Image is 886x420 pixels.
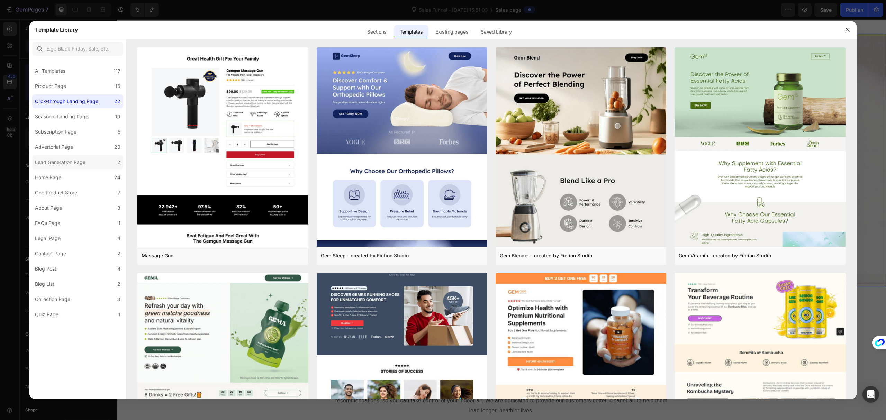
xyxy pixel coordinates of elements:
div: 3 [117,295,120,303]
div: 5 [118,128,120,136]
div: About Page [35,204,62,212]
div: 117 [114,67,120,75]
div: Open Intercom Messenger [862,386,879,403]
div: Lead Generation Page [35,158,85,166]
input: E.g.: Black Friday, Sale, etc. [32,42,123,56]
div: Sections [362,25,392,39]
div: Saved Library [475,25,517,39]
div: Gem Sleep - created by Fiction Studio [321,252,409,260]
div: 22 [114,97,120,106]
div: 1 [118,219,120,227]
div: Home Page [35,173,61,182]
div: Advertorial Page [35,143,73,151]
p: Our mission is to improve the quality of people’s lives by making the best air purification produ... [218,327,552,396]
div: Blog List [35,280,54,288]
div: Product Page [35,82,66,90]
div: 3 [117,204,120,212]
div: 7 [118,189,120,197]
div: FAQs Page [35,219,60,227]
div: One Product Store [35,189,77,197]
div: Massage Gun [142,252,173,260]
div: 2 [117,280,120,288]
div: 2 [117,249,120,258]
div: 19 [115,112,120,121]
button: EXPLORE NOW [390,188,454,206]
div: Collection Page [35,295,70,303]
p: Breathe easy with our award-winning air purifier [390,117,586,125]
h2: Template Library [35,21,78,39]
div: Gem Blender - created by Fiction Studio [500,252,592,260]
div: Quiz Page [35,310,58,319]
p: Delivered to your door [401,166,487,176]
div: Click-through Landing Page [35,97,98,106]
div: Contact Page [35,249,66,258]
div: Gem Vitamin - created by Fiction Studio [679,252,771,260]
div: Blog Post [35,265,56,273]
div: Legal Page [35,234,61,243]
div: Existing pages [430,25,474,39]
p: Meet [PERSON_NAME], Our Award-Winning Air Purifier [390,76,586,112]
p: Maximum filtration, minimum noise [401,135,487,145]
div: EXPLORE NOW [397,192,446,201]
div: Seasonal Landing Page [35,112,88,121]
div: Templates [394,25,428,39]
div: 4 [117,265,120,273]
div: Hero Banner [9,18,36,24]
p: Fresh & clean air, year around [401,150,487,161]
div: 16 [115,82,120,90]
div: 2 [117,158,120,166]
div: 4 [117,234,120,243]
div: All Templates [35,67,65,75]
div: 24 [114,173,120,182]
p: We Are GemAir [218,296,552,314]
div: 20 [114,143,120,151]
div: Subscription Page [35,128,76,136]
div: 1 [118,310,120,319]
